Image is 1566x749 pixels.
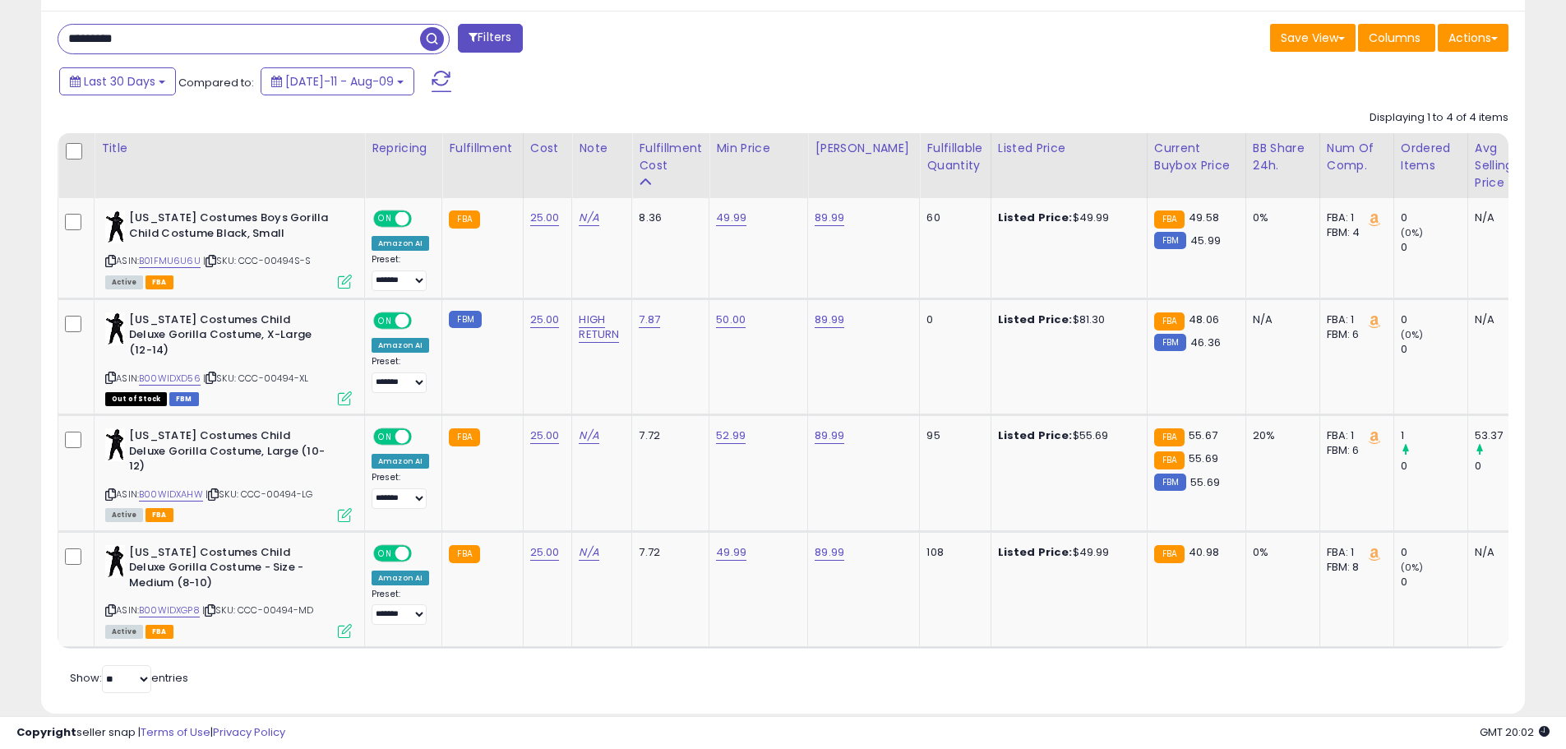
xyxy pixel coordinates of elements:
[146,508,173,522] span: FBA
[1475,428,1541,443] div: 53.37
[1401,240,1467,255] div: 0
[105,392,167,406] span: All listings that are currently out of stock and unavailable for purchase on Amazon
[1154,428,1185,446] small: FBA
[169,392,199,406] span: FBM
[372,472,429,509] div: Preset:
[375,313,395,327] span: ON
[1253,210,1307,225] div: 0%
[1190,233,1221,248] span: 45.99
[579,312,619,343] a: HIGH RETURN
[1401,575,1467,589] div: 0
[16,725,285,741] div: seller snap | |
[84,73,155,90] span: Last 30 Days
[1189,451,1218,466] span: 55.69
[1327,140,1387,174] div: Num of Comp.
[1327,225,1381,240] div: FBM: 4
[815,140,912,157] div: [PERSON_NAME]
[372,338,429,353] div: Amazon AI
[1370,110,1508,126] div: Displaying 1 to 4 of 4 items
[372,589,429,626] div: Preset:
[1369,30,1420,46] span: Columns
[105,312,352,404] div: ASIN:
[1154,474,1186,491] small: FBM
[1270,24,1356,52] button: Save View
[105,508,143,522] span: All listings currently available for purchase on Amazon
[1401,459,1467,474] div: 0
[815,210,844,226] a: 89.99
[1253,312,1307,327] div: N/A
[372,236,429,251] div: Amazon AI
[1358,24,1435,52] button: Columns
[1253,140,1313,174] div: BB Share 24h.
[1401,140,1461,174] div: Ordered Items
[129,428,329,479] b: [US_STATE] Costumes Child Deluxe Gorilla Costume, Large (10-12)
[105,428,125,461] img: 411zF9xRL-L._SL40_.jpg
[375,430,395,444] span: ON
[1154,451,1185,469] small: FBA
[1154,232,1186,249] small: FBM
[105,545,125,578] img: 411zF9xRL-L._SL40_.jpg
[1475,210,1529,225] div: N/A
[1327,312,1381,327] div: FBA: 1
[285,73,394,90] span: [DATE]-11 - Aug-09
[530,210,560,226] a: 25.00
[1327,327,1381,342] div: FBM: 6
[1401,226,1424,239] small: (0%)
[926,545,977,560] div: 108
[375,546,395,560] span: ON
[815,312,844,328] a: 89.99
[1327,210,1381,225] div: FBA: 1
[639,140,702,174] div: Fulfillment Cost
[1154,210,1185,229] small: FBA
[1154,140,1239,174] div: Current Buybox Price
[1327,560,1381,575] div: FBM: 8
[998,312,1134,327] div: $81.30
[716,544,746,561] a: 49.99
[372,254,429,291] div: Preset:
[998,544,1073,560] b: Listed Price:
[203,254,311,267] span: | SKU: CCC-00494S-S
[409,546,436,560] span: OFF
[998,210,1073,225] b: Listed Price:
[1475,545,1529,560] div: N/A
[449,140,515,157] div: Fulfillment
[105,312,125,345] img: 411zF9xRL-L._SL40_.jpg
[1154,334,1186,351] small: FBM
[1190,474,1220,490] span: 55.69
[141,724,210,740] a: Terms of Use
[139,488,203,502] a: B00WIDXAHW
[202,603,313,617] span: | SKU: CCC-00494-MD
[1253,545,1307,560] div: 0%
[716,210,746,226] a: 49.99
[1154,312,1185,331] small: FBA
[1154,545,1185,563] small: FBA
[926,428,977,443] div: 95
[1401,312,1467,327] div: 0
[458,24,522,53] button: Filters
[926,312,977,327] div: 0
[70,670,188,686] span: Show: entries
[203,372,308,385] span: | SKU: CCC-00494-XL
[1189,544,1219,560] span: 40.98
[1327,545,1381,560] div: FBA: 1
[1438,24,1508,52] button: Actions
[129,545,329,595] b: [US_STATE] Costumes Child Deluxe Gorilla Costume - Size -Medium (8-10)
[716,428,746,444] a: 52.99
[1401,342,1467,357] div: 0
[1327,443,1381,458] div: FBM: 6
[1189,428,1217,443] span: 55.67
[998,210,1134,225] div: $49.99
[1401,328,1424,341] small: (0%)
[372,356,429,393] div: Preset:
[998,312,1073,327] b: Listed Price:
[105,428,352,520] div: ASIN:
[998,545,1134,560] div: $49.99
[1480,724,1550,740] span: 2025-09-9 20:02 GMT
[105,275,143,289] span: All listings currently available for purchase on Amazon
[146,275,173,289] span: FBA
[375,212,395,226] span: ON
[1475,459,1541,474] div: 0
[105,210,125,243] img: 411zF9xRL-L._SL40_.jpg
[16,724,76,740] strong: Copyright
[815,428,844,444] a: 89.99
